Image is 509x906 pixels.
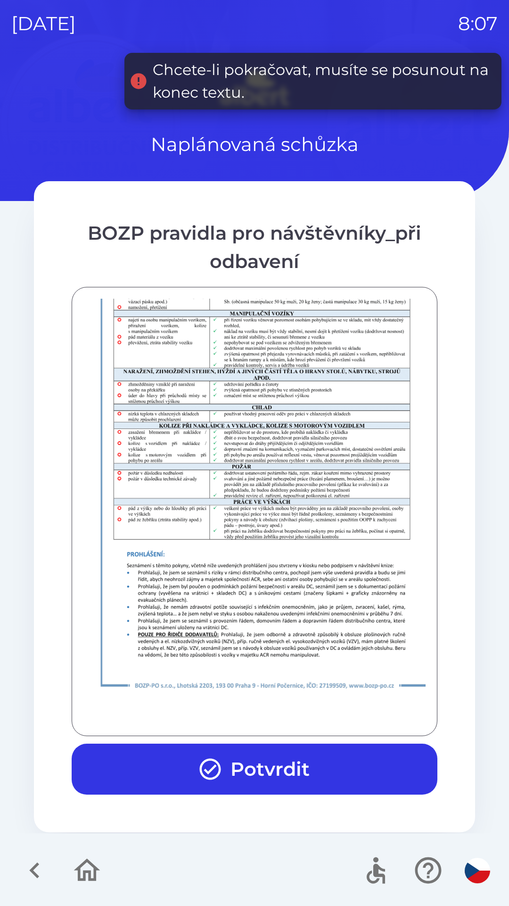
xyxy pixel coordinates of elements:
img: t5iKY4Cocv4gECBCogIEgBgIECBAgQIAAAQIEDAQNECBAgAABAgQIECCwAh4EVRAgQIAAAQIECBAg4EHQAAECBAgQIECAAAEC... [83,180,449,698]
img: cs flag [465,858,490,883]
div: BOZP pravidla pro návštěvníky_při odbavení [72,219,437,276]
p: 8:07 [458,9,498,38]
button: Potvrdit [72,744,437,795]
div: Chcete-li pokračovat, musíte se posunout na konec textu. [153,59,492,104]
p: [DATE] [11,9,76,38]
img: Logo [34,66,475,111]
p: Naplánovaná schůzka [151,130,359,159]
